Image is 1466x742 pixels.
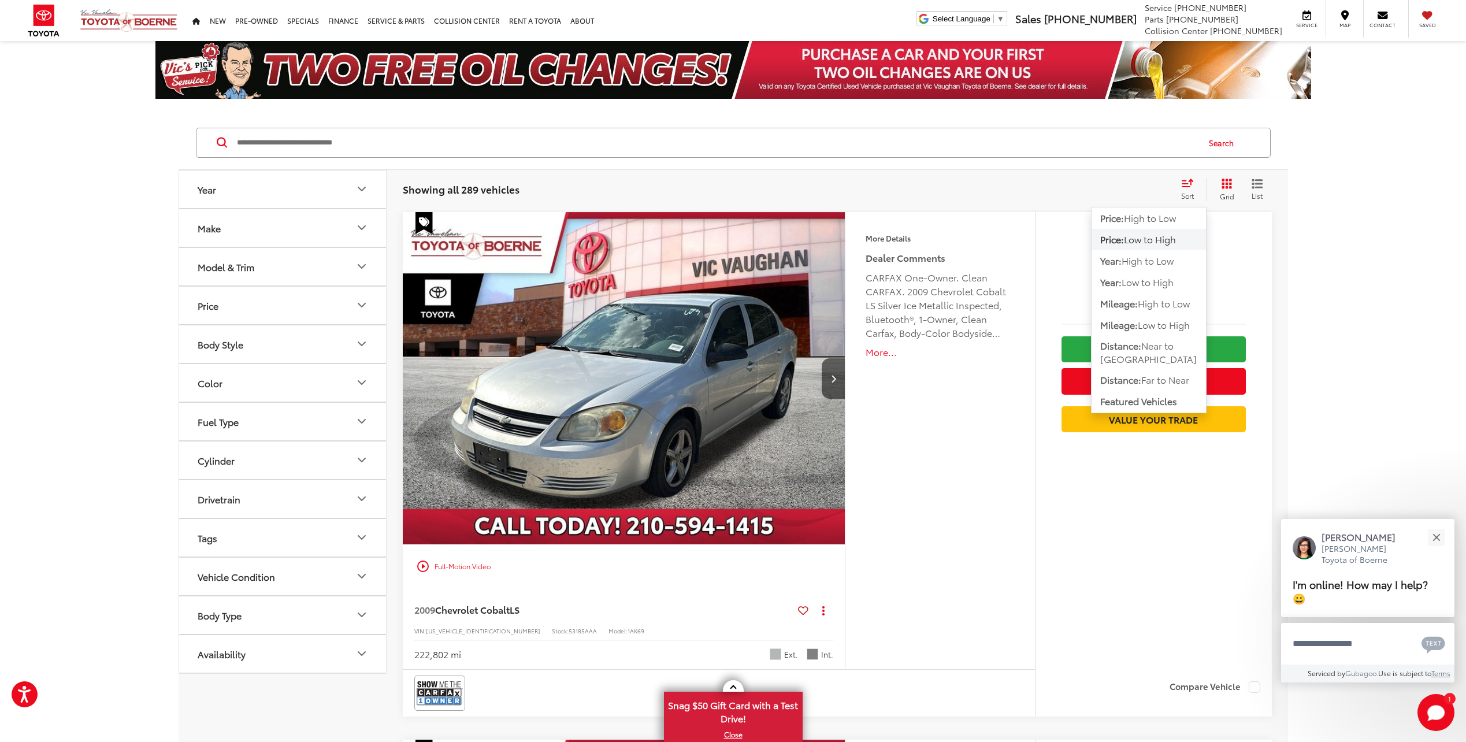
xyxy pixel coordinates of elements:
span: Use is subject to [1378,668,1431,678]
div: Year [198,184,216,195]
span: [DATE] Price: [1062,292,1246,303]
span: Service [1145,2,1172,13]
span: Snag $50 Gift Card with a Test Drive! [665,693,801,728]
div: Body Style [355,337,369,351]
a: 2009Chevrolet CobaltLS [414,603,794,616]
button: Toggle Chat Window [1417,694,1454,731]
span: [US_VEHICLE_IDENTIFICATION_NUMBER] [426,626,540,635]
button: Get Price Now [1062,368,1246,394]
span: Gray [807,648,818,660]
label: Compare Vehicle [1170,681,1260,693]
span: LS [510,603,519,616]
span: Sales [1015,11,1041,26]
span: Ext. [784,649,798,660]
button: Actions [813,600,833,620]
h5: Dealer Comments [866,251,1014,265]
textarea: Type your message [1281,623,1454,665]
div: Vehicle Condition [355,569,369,583]
span: Price: [1100,232,1124,246]
span: [PHONE_NUMBER] [1210,25,1282,36]
button: Year:High to Low [1092,250,1206,271]
span: VIN: [414,626,426,635]
span: Distance: [1100,373,1141,386]
span: Grid [1220,191,1234,201]
button: Distance:Far to Near [1092,370,1206,391]
span: Silver Ice Metallic [770,648,781,660]
button: Price:High to Low [1092,207,1206,228]
span: Int. [821,649,833,660]
span: 1 [1448,696,1451,701]
span: ▼ [997,14,1004,23]
button: AvailabilityAvailability [179,635,387,673]
button: Vehicle ConditionVehicle Condition [179,558,387,595]
button: Next image [822,358,845,399]
span: Contact [1369,21,1396,29]
span: [PHONE_NUMBER] [1166,13,1238,25]
button: Year:Low to High [1092,272,1206,292]
span: Service [1294,21,1320,29]
div: 2009 Chevrolet Cobalt LS 0 [402,212,847,544]
input: Search by Make, Model, or Keyword [236,129,1198,157]
div: Color [355,376,369,389]
a: 2009 Chevrolet Cobalt LS2009 Chevrolet Cobalt LS2009 Chevrolet Cobalt LS2009 Chevrolet Cobalt LS [402,212,847,544]
span: Chevrolet Cobalt [435,603,510,616]
span: Showing all 289 vehicles [403,182,519,196]
button: Mileage:High to Low [1092,293,1206,314]
span: Serviced by [1308,668,1345,678]
p: [PERSON_NAME] [1322,530,1407,543]
div: Cylinder [355,453,369,467]
button: Close [1424,525,1449,550]
div: Vehicle Condition [198,571,275,582]
span: Near to [GEOGRAPHIC_DATA] [1100,339,1197,365]
span: Year: [1100,254,1122,267]
button: ColorColor [179,364,387,402]
span: Parts [1145,13,1164,25]
button: Price:Low to High [1092,229,1206,250]
div: Close[PERSON_NAME][PERSON_NAME] Toyota of BoerneI'm online! How may I help? 😀Type your messageCha... [1281,519,1454,682]
div: Availability [198,648,246,659]
div: CARFAX One-Owner. Clean CARFAX. 2009 Chevrolet Cobalt LS Silver Ice Metallic Inspected, Bluetooth... [866,270,1014,340]
div: Model & Trim [355,259,369,273]
span: $1,700 [1062,257,1246,286]
h4: More Details [866,234,1014,242]
img: Vic Vaughan Toyota of Boerne [80,9,178,32]
span: Low to High [1122,275,1174,288]
span: Stock: [552,626,569,635]
img: Two Free Oil Change Vic Vaughan Toyota of Boerne Boerne TX [155,41,1311,99]
div: Body Style [198,339,243,350]
button: MakeMake [179,209,387,247]
svg: Text [1422,635,1445,654]
span: Low to High [1138,318,1190,331]
button: Chat with SMS [1418,630,1449,656]
span: Model: [608,626,628,635]
div: Cylinder [198,455,235,466]
span: I'm online! How may I help? 😀 [1293,576,1428,606]
div: Color [198,377,222,388]
span: dropdown dots [822,606,825,615]
button: DrivetrainDrivetrain [179,480,387,518]
span: Collision Center [1145,25,1208,36]
span: ​ [993,14,994,23]
span: 1AK69 [628,626,644,635]
button: Fuel TypeFuel Type [179,403,387,440]
a: Terms [1431,668,1450,678]
button: YearYear [179,170,387,208]
div: Body Type [198,610,242,621]
span: Low to High [1124,232,1176,246]
img: CarFax One Owner [417,678,463,708]
button: CylinderCylinder [179,442,387,479]
div: Year [355,182,369,196]
img: 2009 Chevrolet Cobalt LS [402,212,847,546]
button: Grid View [1207,178,1243,201]
button: Select sort value [1175,178,1207,201]
span: Far to Near [1141,373,1189,386]
div: Price [355,298,369,312]
button: Featured Vehicles [1092,391,1206,412]
span: 2009 [414,603,435,616]
button: More... [866,346,1014,359]
div: Price [198,300,218,311]
a: Gubagoo. [1345,668,1378,678]
span: Year: [1100,275,1122,288]
div: Model & Trim [198,261,254,272]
